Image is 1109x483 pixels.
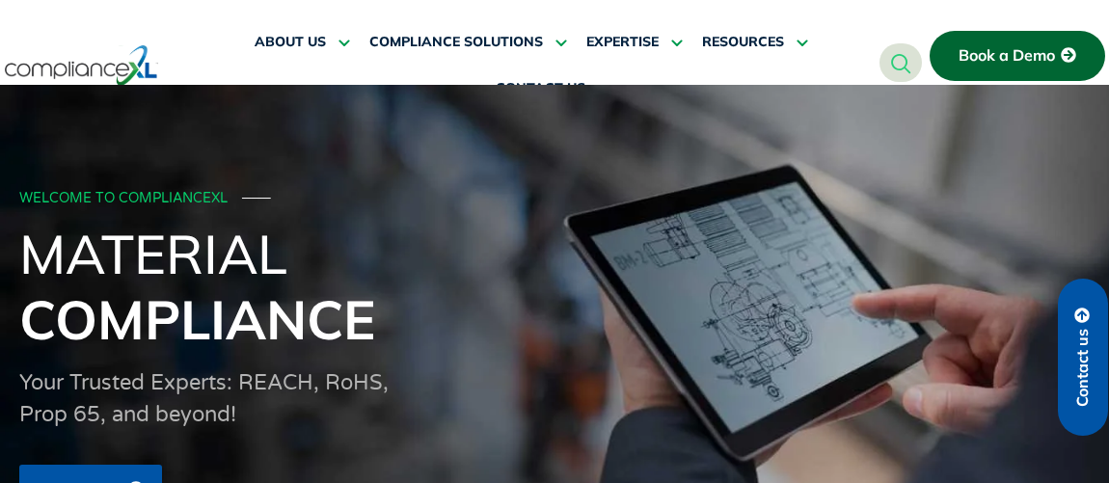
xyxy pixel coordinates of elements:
[369,19,567,66] a: COMPLIANCE SOLUTIONS
[586,34,659,51] span: EXPERTISE
[255,34,326,51] span: ABOUT US
[702,34,784,51] span: RESOURCES
[19,285,375,353] span: Compliance
[1058,279,1108,436] a: Contact us
[19,221,1090,352] h1: Material
[1074,329,1092,407] span: Contact us
[5,43,158,88] img: logo-one.svg
[242,190,271,206] span: ───
[959,47,1055,65] span: Book a Demo
[702,19,808,66] a: RESOURCES
[255,19,350,66] a: ABOUT US
[879,43,922,82] a: navsearch-button
[496,66,585,112] a: CONTACT US
[369,34,543,51] span: COMPLIANCE SOLUTIONS
[586,19,683,66] a: EXPERTISE
[496,80,585,97] span: CONTACT US
[930,31,1105,81] a: Book a Demo
[19,370,389,427] span: Your Trusted Experts: REACH, RoHS, Prop 65, and beyond!
[19,191,1084,207] div: WELCOME TO COMPLIANCEXL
